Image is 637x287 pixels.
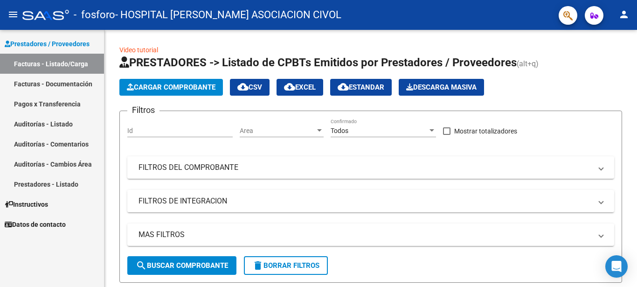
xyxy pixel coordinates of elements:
[127,224,614,246] mat-expansion-panel-header: MAS FILTROS
[138,162,592,173] mat-panel-title: FILTROS DEL COMPROBANTE
[284,81,295,92] mat-icon: cloud_download
[252,261,319,270] span: Borrar Filtros
[5,39,90,49] span: Prestadores / Proveedores
[138,196,592,206] mat-panel-title: FILTROS DE INTEGRACION
[119,79,223,96] button: Cargar Comprobante
[237,83,262,91] span: CSV
[115,5,341,25] span: - HOSPITAL [PERSON_NAME] ASOCIACION CIVOL
[331,127,348,134] span: Todos
[119,56,517,69] span: PRESTADORES -> Listado de CPBTs Emitidos por Prestadores / Proveedores
[454,126,517,137] span: Mostrar totalizadores
[277,79,323,96] button: EXCEL
[127,256,236,275] button: Buscar Comprobante
[138,230,592,240] mat-panel-title: MAS FILTROS
[252,260,263,271] mat-icon: delete
[74,5,115,25] span: - fosforo
[605,255,628,278] div: Open Intercom Messenger
[399,79,484,96] app-download-masive: Descarga masiva de comprobantes (adjuntos)
[618,9,630,20] mat-icon: person
[237,81,249,92] mat-icon: cloud_download
[338,81,349,92] mat-icon: cloud_download
[5,199,48,210] span: Instructivos
[127,190,614,212] mat-expansion-panel-header: FILTROS DE INTEGRACION
[119,46,158,54] a: Video tutorial
[5,219,66,230] span: Datos de contacto
[136,260,147,271] mat-icon: search
[7,9,19,20] mat-icon: menu
[244,256,328,275] button: Borrar Filtros
[399,79,484,96] button: Descarga Masiva
[284,83,316,91] span: EXCEL
[406,83,477,91] span: Descarga Masiva
[127,104,159,117] h3: Filtros
[517,59,539,68] span: (alt+q)
[136,261,228,270] span: Buscar Comprobante
[127,156,614,179] mat-expansion-panel-header: FILTROS DEL COMPROBANTE
[240,127,315,135] span: Area
[330,79,392,96] button: Estandar
[230,79,270,96] button: CSV
[127,83,215,91] span: Cargar Comprobante
[338,83,384,91] span: Estandar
